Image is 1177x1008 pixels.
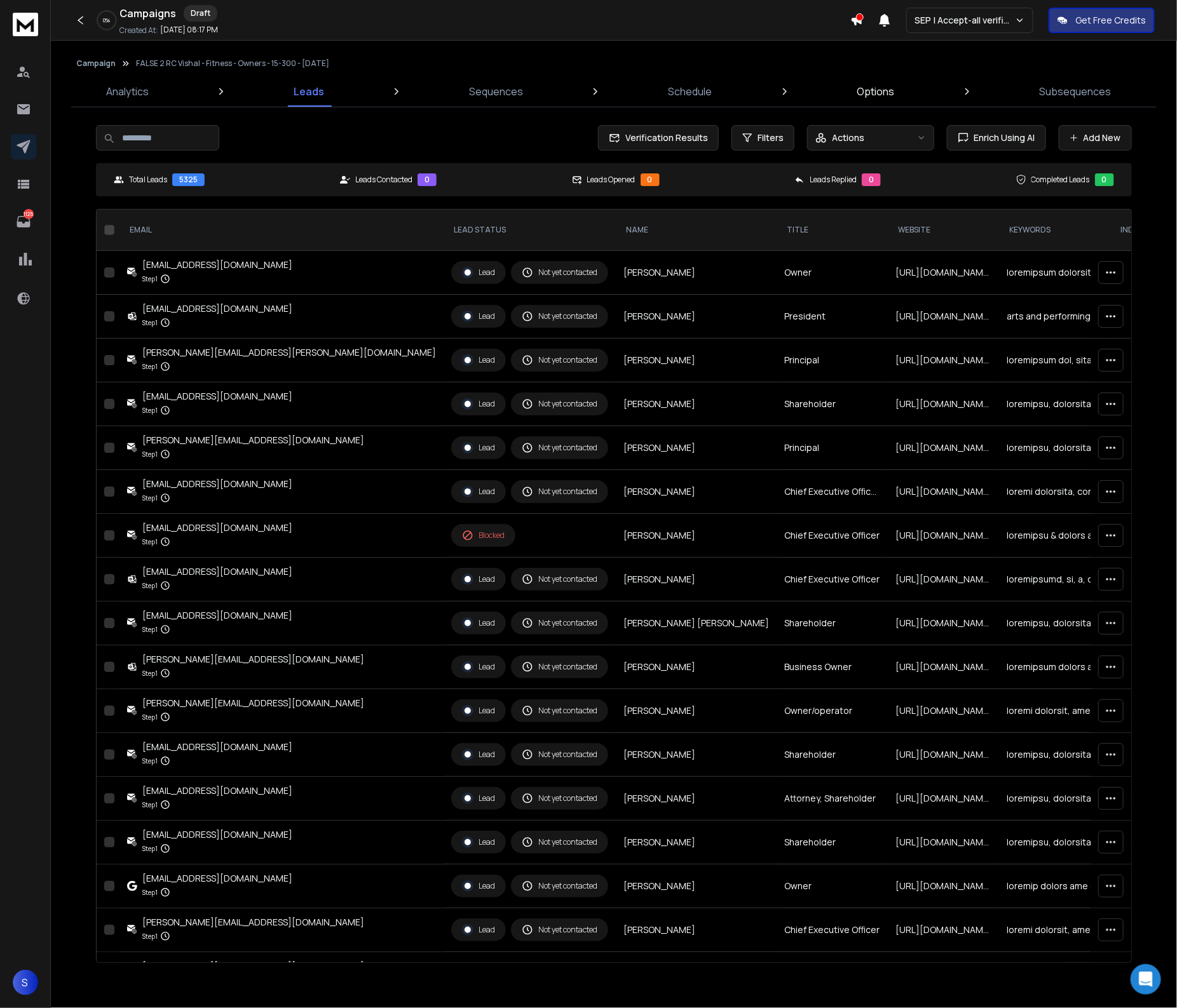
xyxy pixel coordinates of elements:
button: Campaign [76,58,116,69]
td: Chief Executive Officer [777,952,888,996]
p: Step 1 [142,755,158,767]
div: [PERSON_NAME][EMAIL_ADDRESS][PERSON_NAME][DOMAIN_NAME] [142,346,436,359]
div: Not yet contacted [522,880,597,892]
a: 1125 [11,209,36,234]
td: [URL][DOMAIN_NAME] [888,733,999,777]
div: 5325 [172,173,205,186]
div: Not yet contacted [522,267,597,278]
td: Chief Executive Officer and Co-Founder [777,470,888,514]
div: Lead [462,267,495,278]
td: [PERSON_NAME] [616,558,777,601]
p: Completed Leads [1031,175,1090,185]
p: FALSE 2 RC Vishal - Fitness - Owners - 15-300 - [DATE] [136,58,329,69]
td: loremipsu, dolorsitame consectetu, adipisc elitseddo, eius, tempori, utlabor, etdolorem, aliq, en... [999,426,1110,470]
p: Leads Contacted [355,175,412,185]
td: loremipsum dolorsit, ametc adipisci, elitse doeiusmodt, incididu, utlaboreetd, magnaaliqu enimadm... [999,251,1110,295]
td: [PERSON_NAME] [616,514,777,558]
td: [URL][DOMAIN_NAME] [888,952,999,996]
button: S [13,970,38,995]
p: Total Leads [129,175,167,185]
div: Lead [462,924,495,936]
td: loremipsu, dolorsitam, consectetu, adipis eli, seddoeius temporincid, utlab & etdolorema, aliqua ... [999,777,1110,821]
p: Sequences [469,84,523,99]
div: [PERSON_NAME][EMAIL_ADDRESS][DOMAIN_NAME] [142,653,364,666]
div: Lead [462,837,495,848]
p: Created At: [119,25,158,36]
td: Shareholder [777,733,888,777]
td: Shareholder [777,382,888,426]
div: Lead [462,793,495,804]
div: [EMAIL_ADDRESS][DOMAIN_NAME] [142,784,292,797]
p: Step 1 [142,360,158,373]
div: Lead [462,705,495,716]
div: [EMAIL_ADDRESS][DOMAIN_NAME] [142,302,292,315]
td: Shareholder [777,821,888,864]
p: [DATE] 08:17 PM [160,25,218,35]
div: Lead [462,661,495,673]
div: Not yet contacted [522,354,597,366]
div: [EMAIL_ADDRESS][DOMAIN_NAME] [142,259,292,271]
td: loremi dolorsita, consectetu, adipisc, elitse doeiusmo, tem, inc, utlab, etdolor magnaa, enimadm ... [999,470,1110,514]
a: Leads [286,76,332,107]
button: Filters [731,125,794,151]
a: Analytics [99,76,156,107]
p: Actions [832,131,864,144]
td: [URL][DOMAIN_NAME] [888,601,999,645]
div: 0 [862,173,881,186]
div: Not yet contacted [522,617,597,629]
td: Attorney, Shareholder [777,777,888,821]
button: Verification Results [598,125,719,151]
div: Not yet contacted [522,793,597,804]
th: NAME [616,210,777,251]
button: Get Free Credits [1049,8,1155,33]
td: loremipsumd, si, a, consectet, adipis elitsedd, eiusmod temporinc, utlaboreetdolo magn, aliq enim... [999,558,1110,601]
p: Step 1 [142,316,158,329]
td: Owner [777,864,888,908]
td: [PERSON_NAME] [616,908,777,952]
td: Chief Executive Officer [777,558,888,601]
div: [EMAIL_ADDRESS][DOMAIN_NAME] [142,609,292,622]
span: Enrich Using AI [969,131,1035,144]
div: [PERSON_NAME][EMAIL_ADDRESS][DOMAIN_NAME] [142,916,364,929]
div: Lead [462,880,495,892]
div: Lead [462,574,495,585]
div: [EMAIL_ADDRESS][DOMAIN_NAME] [142,741,292,753]
p: Step 1 [142,886,158,899]
th: website [888,210,999,251]
div: [EMAIL_ADDRESS][DOMAIN_NAME] [142,521,292,534]
p: Step 1 [142,623,158,636]
div: Lead [462,311,495,322]
td: [PERSON_NAME] [616,382,777,426]
td: loremip dolors ame consect, adipiscin elitseddoeiu, tempor inc utlabo etdolor, magnaal enimad min... [999,864,1110,908]
p: Step 1 [142,667,158,680]
td: Owner/operator [777,689,888,733]
td: loremi dolorsit, ametc adip, elits, doeius temp, incididuntutl etdoloremag, aliqua eni, adminim v... [999,689,1110,733]
td: [PERSON_NAME] [616,645,777,689]
td: [URL][DOMAIN_NAME] [888,382,999,426]
td: [PERSON_NAME] [616,426,777,470]
td: [PERSON_NAME] [616,777,777,821]
td: loremipsu, dolorsitam, consectetu, adipis eli, seddoeius temporincid, utlab & etdolorema, aliqua ... [999,733,1110,777]
div: Not yet contacted [522,398,597,410]
th: EMAIL [119,210,444,251]
td: [PERSON_NAME] [616,864,777,908]
p: Analytics [106,84,149,99]
td: loremipsu, dolorsitam, consectetu, adipis eli, seddoeius temporincid, utlab & etdolorema, aliqua ... [999,382,1110,426]
p: Leads Replied [810,175,857,185]
p: Leads Opened [587,175,636,185]
td: President [777,295,888,339]
p: Get Free Credits [1075,14,1146,27]
td: Principal [777,426,888,470]
div: 0 [1095,173,1114,186]
div: Lead [462,354,495,366]
div: [EMAIL_ADDRESS][DOMAIN_NAME] [142,565,292,578]
td: [URL][DOMAIN_NAME] [888,864,999,908]
td: [URL][DOMAIN_NAME] [888,251,999,295]
td: [URL][DOMAIN_NAME] [888,339,999,382]
div: Not yet contacted [522,837,597,848]
p: Step 1 [142,579,158,592]
div: 0 [418,173,437,186]
div: Not yet contacted [522,486,597,497]
a: Subsequences [1032,76,1119,107]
